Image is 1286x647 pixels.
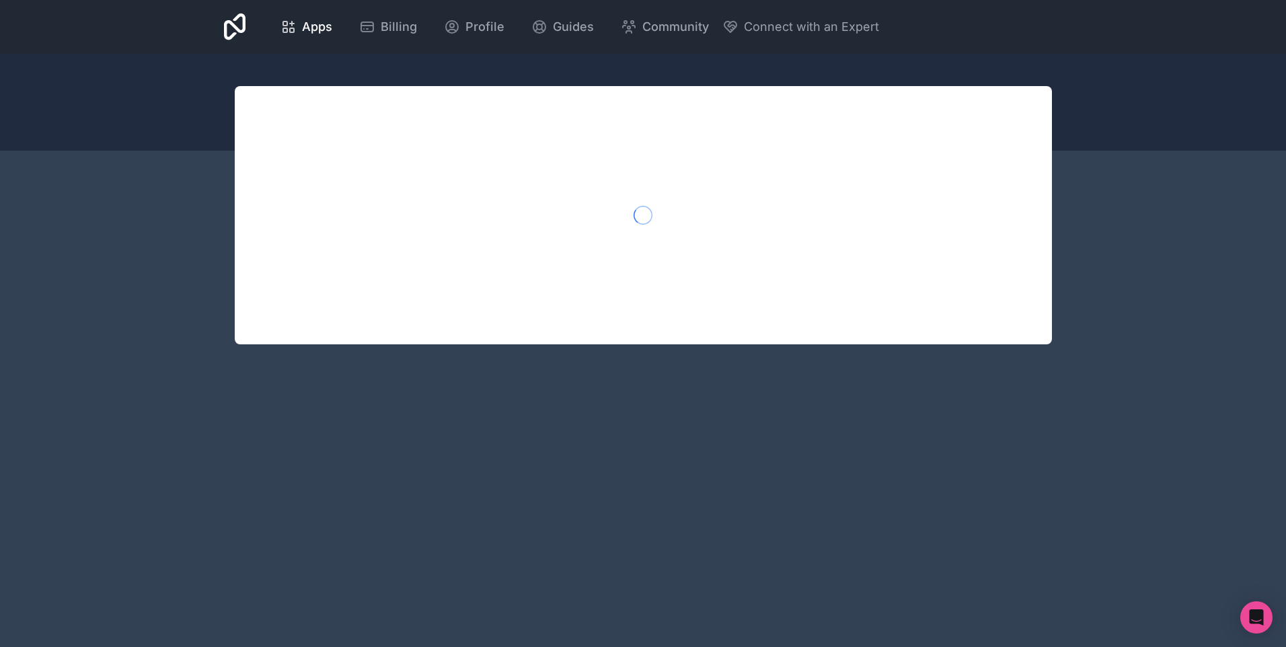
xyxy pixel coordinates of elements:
span: Billing [381,17,417,36]
a: Billing [348,12,428,42]
button: Connect with an Expert [722,17,879,36]
span: Guides [553,17,594,36]
a: Community [610,12,720,42]
span: Community [642,17,709,36]
a: Apps [270,12,343,42]
div: Open Intercom Messenger [1240,601,1273,634]
span: Connect with an Expert [744,17,879,36]
a: Guides [521,12,605,42]
a: Profile [433,12,515,42]
span: Profile [465,17,504,36]
span: Apps [302,17,332,36]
